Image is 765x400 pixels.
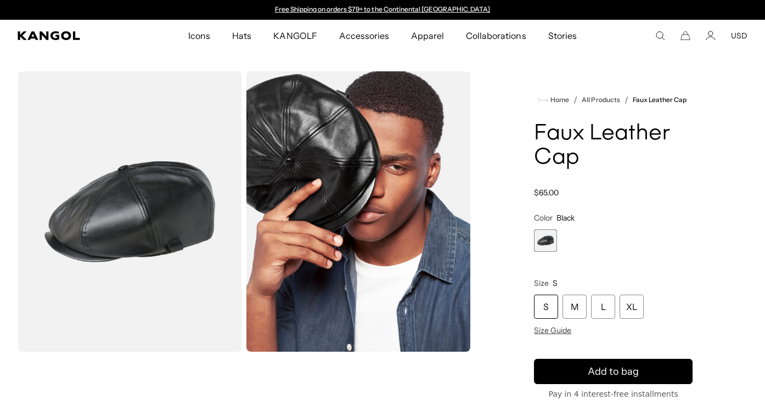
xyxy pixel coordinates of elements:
[537,20,588,52] a: Stories
[455,20,537,52] a: Collaborations
[588,364,639,379] span: Add to bag
[553,278,558,288] span: S
[534,93,693,106] nav: breadcrumbs
[620,295,644,319] div: XL
[548,20,577,52] span: Stories
[534,213,553,223] span: Color
[534,295,558,319] div: S
[18,71,242,352] img: color-black
[534,188,559,198] span: $65.00
[633,96,687,104] a: Faux Leather Cap
[411,20,444,52] span: Apparel
[591,295,615,319] div: L
[18,31,124,40] a: Kangol
[232,20,251,52] span: Hats
[731,31,747,41] button: USD
[562,295,587,319] div: M
[655,31,665,41] summary: Search here
[706,31,716,41] a: Account
[534,122,693,170] h1: Faux Leather Cap
[569,93,577,106] li: /
[262,20,328,52] a: KANGOLF
[275,5,491,13] a: Free Shipping on orders $79+ to the Continental [GEOGRAPHIC_DATA]
[534,278,549,288] span: Size
[18,71,470,352] product-gallery: Gallery Viewer
[246,71,471,352] img: color-black
[466,20,526,52] span: Collaborations
[339,20,389,52] span: Accessories
[273,20,317,52] span: KANGOLF
[328,20,400,52] a: Accessories
[188,20,210,52] span: Icons
[534,325,571,335] span: Size Guide
[269,5,496,14] div: 1 of 2
[177,20,221,52] a: Icons
[548,96,569,104] span: Home
[534,359,693,384] button: Add to bag
[534,229,556,252] label: Black
[620,93,628,106] li: /
[556,213,575,223] span: Black
[534,229,556,252] div: 1 of 1
[582,96,620,104] a: All Products
[680,31,690,41] button: Cart
[269,5,496,14] slideshow-component: Announcement bar
[400,20,455,52] a: Apparel
[269,5,496,14] div: Announcement
[221,20,262,52] a: Hats
[538,95,569,105] a: Home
